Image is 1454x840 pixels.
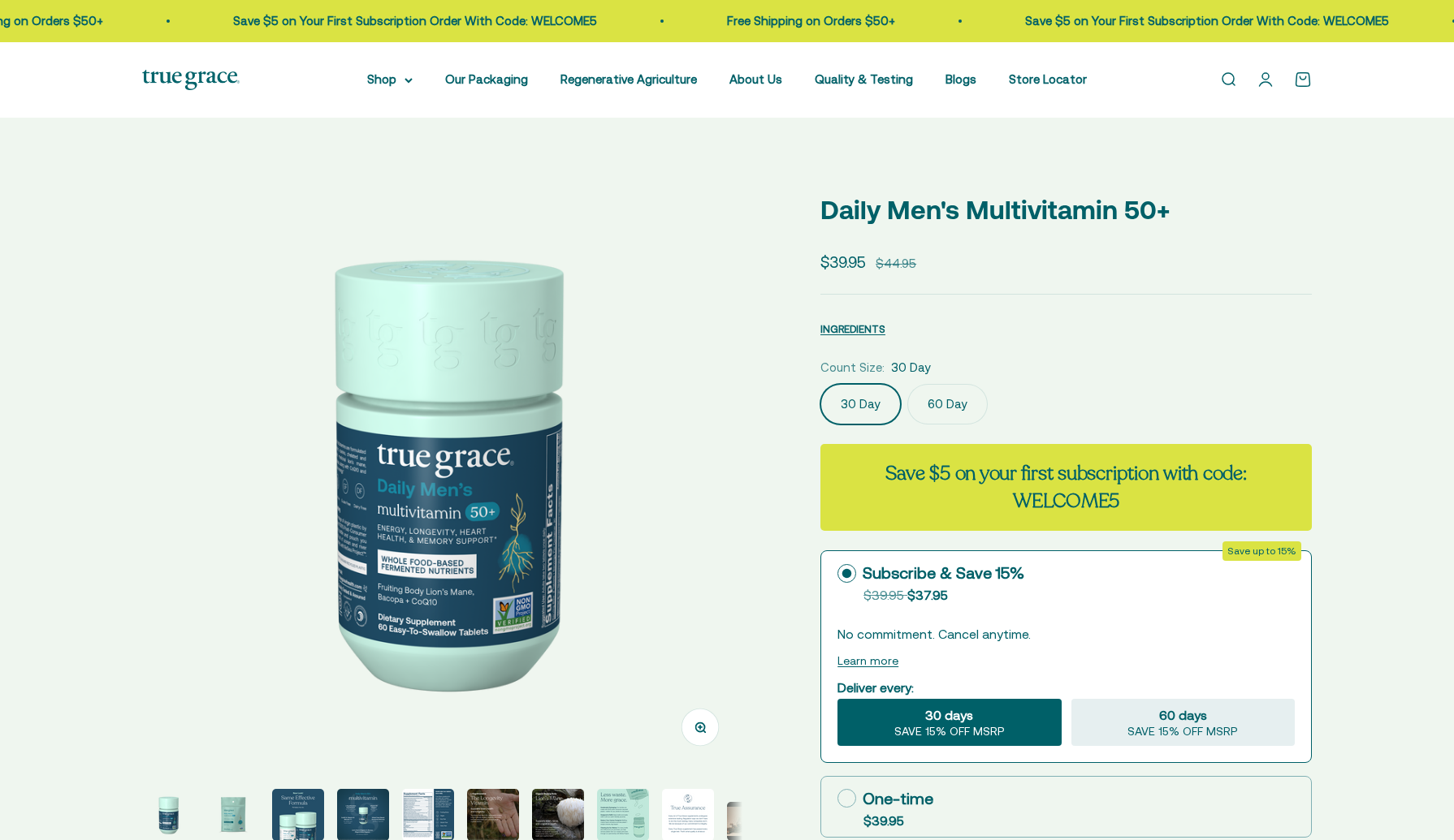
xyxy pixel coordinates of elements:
summary: Shop [367,70,413,89]
span: 30 Day [891,358,931,377]
a: About Us [729,72,782,86]
p: Save $5 on Your First Subscription Order With Code: WELCOME5 [843,11,1207,31]
a: Our Packaging [445,72,528,86]
a: Quality & Testing [815,72,913,86]
a: Store Locator [1009,72,1087,86]
img: Daily Men's 50+ Multivitamin [142,170,742,769]
a: Blogs [946,72,976,86]
sale-price: $39.95 [820,250,866,274]
p: Save $5 on Your First Subscription Order With Code: WELCOME5 [51,11,415,31]
strong: Save $5 on your first subscription with code: WELCOME5 [885,460,1246,515]
compare-at-price: $44.95 [876,254,916,274]
p: Daily Men's Multivitamin 50+ [820,189,1312,230]
a: Free Shipping on Orders $50+ [545,14,713,28]
a: Regenerative Agriculture [560,72,697,86]
span: INGREDIENTS [820,323,885,335]
legend: Count Size: [820,358,885,377]
button: INGREDIENTS [820,319,885,338]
